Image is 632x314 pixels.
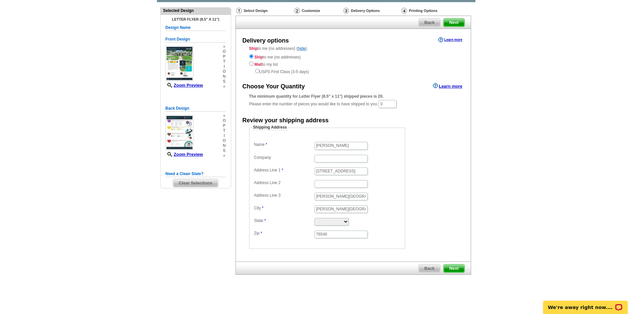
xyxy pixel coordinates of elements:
[254,231,314,236] label: Zip
[294,7,343,14] div: Customize
[254,167,314,173] label: Address Line 1
[249,93,457,99] div: The minimum quantity for Letter Flyer (8.5" x 11") shipped pieces is 20.
[166,115,193,150] img: small-thumb.jpg
[223,69,226,74] span: o
[343,8,349,14] img: Delivery Options
[249,93,457,109] div: Please enter the number of pieces you would like to have shipped to you:
[166,46,193,81] img: small-thumb.jpg
[418,18,441,27] a: Back
[161,8,231,14] div: Selected Design
[223,138,226,143] span: o
[223,64,226,69] span: i
[166,83,203,88] a: Zoom Preview
[223,153,226,158] span: »
[243,37,289,45] div: Delivery options
[249,46,258,51] strong: Ship
[419,264,440,272] span: Back
[223,143,226,148] span: n
[249,53,457,75] div: to me (no addresses) to my list
[243,116,329,125] div: Review your shipping address
[254,142,314,148] label: Name
[254,193,314,198] label: Address Line 3
[254,55,263,59] strong: Ship
[166,25,226,31] h5: Design Name
[173,179,218,187] span: Clear Selections
[254,155,314,160] label: Company
[223,84,226,89] span: »
[223,123,226,128] span: p
[166,17,226,21] h4: Letter Flyer (8.5" x 11")
[236,8,242,14] img: Select Design
[254,62,262,67] strong: Mail
[223,113,226,118] span: »
[444,264,464,272] span: Next
[401,7,460,14] div: Printing Options
[223,118,226,123] span: o
[243,82,305,91] div: Choose Your Quantity
[254,218,314,224] label: State
[444,19,464,27] span: Next
[166,105,226,112] h5: Back Design
[236,46,471,75] div: to me (no addresses) ( )
[223,54,226,59] span: p
[166,36,226,43] h5: Front Design
[419,19,440,27] span: Back
[166,171,226,177] h5: Need a Clean Slate?
[298,46,306,51] a: hide
[539,293,632,314] iframe: LiveChat chat widget
[223,133,226,138] span: i
[294,8,300,14] img: Customize
[254,205,314,211] label: City
[236,7,294,16] div: Select Design
[401,8,407,14] img: Printing Options & Summary
[223,49,226,54] span: o
[343,7,401,16] div: Delivery Options
[223,44,226,49] span: »
[433,83,462,88] a: Learn more
[438,37,462,43] a: Learn more
[223,59,226,64] span: t
[223,74,226,79] span: n
[223,128,226,133] span: t
[223,148,226,153] span: s
[254,180,314,186] label: Address Line 2
[249,67,457,75] div: USPS First Class (3-5 days)
[252,125,288,131] legend: Shipping Address
[166,152,203,157] a: Zoom Preview
[223,79,226,84] span: s
[418,264,441,273] a: Back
